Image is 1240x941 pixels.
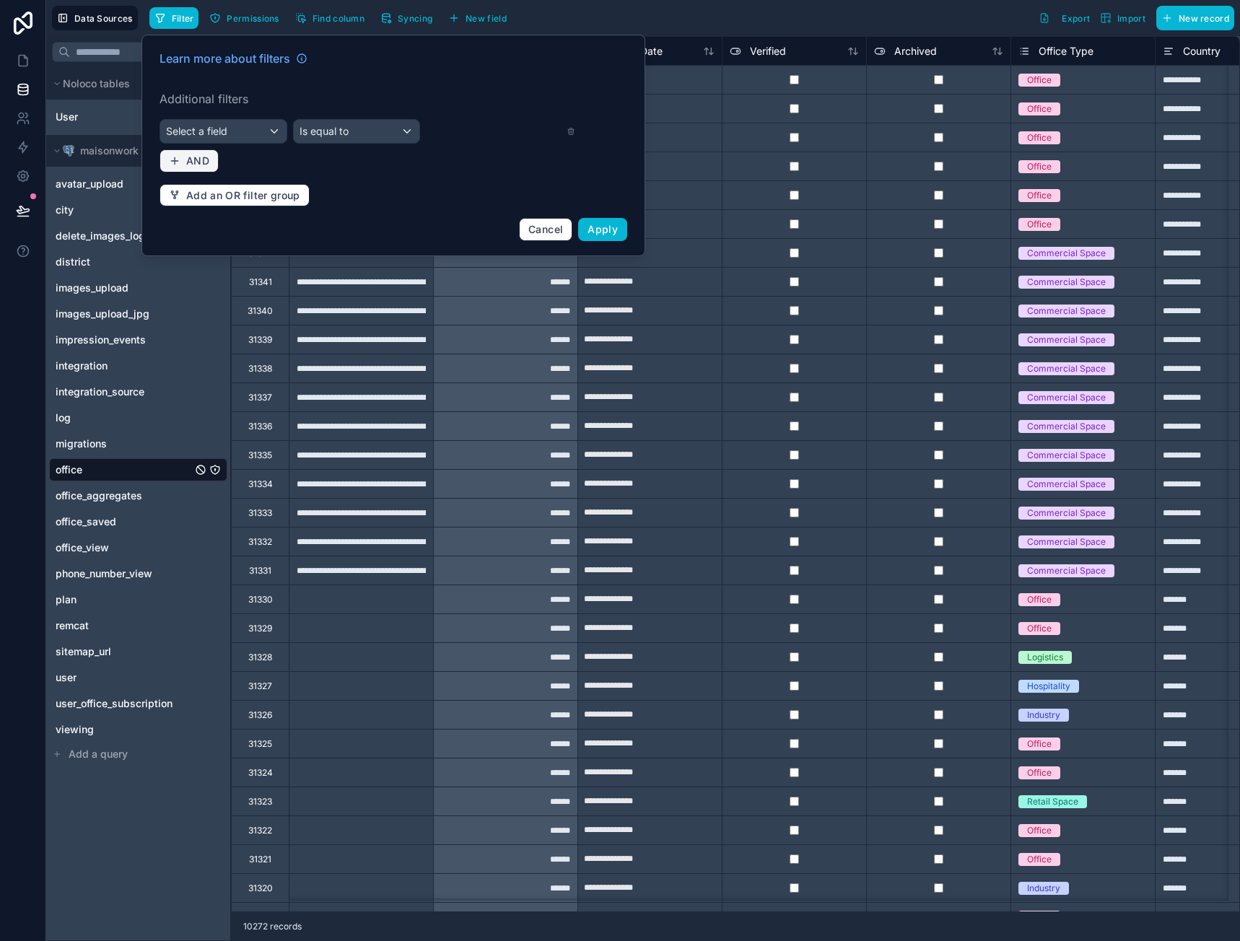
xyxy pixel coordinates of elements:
[1179,13,1229,24] span: New record
[894,44,937,58] span: Archived
[249,565,271,577] div: 31331
[248,507,272,519] div: 31333
[1027,853,1052,866] div: Office
[1027,247,1106,260] div: Commercial Space
[1027,680,1070,693] div: Hospitality
[1027,651,1063,664] div: Logistics
[248,652,272,663] div: 31328
[1156,6,1234,30] button: New record
[160,90,627,108] label: Additional filters
[290,7,370,29] button: Find column
[243,921,302,932] span: 10272 records
[578,218,627,241] button: Apply
[160,50,290,67] span: Learn more about filters
[248,623,272,634] div: 31329
[204,7,289,29] a: Permissions
[248,392,272,403] div: 31337
[160,50,307,67] a: Learn more about filters
[528,223,563,235] span: Cancel
[160,149,219,172] button: AND
[1117,13,1145,24] span: Import
[1027,420,1106,433] div: Commercial Space
[1027,362,1106,375] div: Commercial Space
[1027,333,1106,346] div: Commercial Space
[1027,622,1052,635] div: Office
[248,767,273,779] div: 31324
[1027,102,1052,115] div: Office
[1095,6,1151,30] button: Import
[1027,391,1106,404] div: Commercial Space
[248,305,273,317] div: 31340
[1027,824,1052,837] div: Office
[519,218,572,241] button: Cancel
[166,125,227,137] span: Select a field
[248,334,272,346] div: 31339
[1027,160,1052,173] div: Office
[160,184,310,207] button: Add an OR filter group
[52,6,138,30] button: Data Sources
[248,421,272,432] div: 31336
[248,883,273,894] div: 31320
[249,276,272,288] div: 31341
[249,911,271,923] div: 31319
[1027,507,1106,520] div: Commercial Space
[186,154,209,167] span: AND
[248,594,273,605] div: 31330
[1027,766,1052,779] div: Office
[1027,305,1106,318] div: Commercial Space
[248,680,272,692] div: 31327
[1027,276,1106,289] div: Commercial Space
[443,7,512,29] button: New field
[1027,189,1052,202] div: Office
[160,119,287,144] button: Select a field
[1027,535,1106,548] div: Commercial Space
[248,825,272,836] div: 31322
[1039,44,1093,58] span: Office Type
[248,709,272,721] div: 31326
[248,796,272,807] div: 31323
[227,13,279,24] span: Permissions
[1027,478,1106,491] div: Commercial Space
[204,7,284,29] button: Permissions
[248,738,272,750] div: 31325
[1027,74,1052,87] div: Office
[1183,44,1221,58] span: Country
[1027,131,1052,144] div: Office
[186,189,300,202] span: Add an OR filter group
[1027,218,1052,231] div: Office
[1151,6,1234,30] a: New record
[375,7,437,29] button: Syncing
[1034,6,1095,30] button: Export
[172,13,194,24] span: Filter
[249,854,271,865] div: 31321
[398,13,432,24] span: Syncing
[1027,564,1106,577] div: Commercial Space
[1027,795,1078,808] div: Retail Space
[588,223,618,235] span: Apply
[74,13,133,24] span: Data Sources
[248,478,273,490] div: 31334
[300,125,349,137] span: Is equal to
[375,7,443,29] a: Syncing
[248,363,272,375] div: 31338
[1062,13,1090,24] span: Export
[1027,709,1060,722] div: Industry
[1027,449,1106,462] div: Commercial Space
[1027,738,1052,750] div: Office
[466,13,507,24] span: New field
[248,450,272,461] div: 31335
[750,44,786,58] span: Verified
[1027,882,1060,895] div: Industry
[1027,593,1052,606] div: Office
[248,536,272,548] div: 31332
[1027,911,1052,924] div: Office
[313,13,364,24] span: Find column
[293,119,421,144] button: Is equal to
[149,7,199,29] button: Filter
